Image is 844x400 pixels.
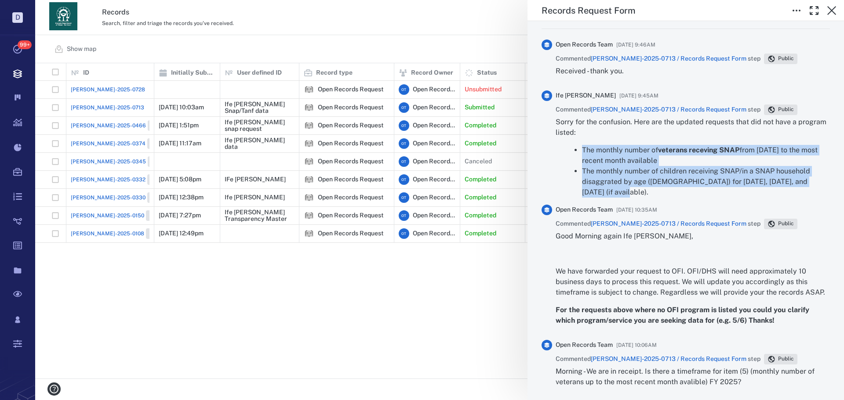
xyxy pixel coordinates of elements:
[556,205,613,214] span: Open Records Team
[776,220,796,227] span: Public
[616,205,657,215] span: [DATE] 10:35AM
[805,2,823,19] button: Toggle Fullscreen
[556,355,760,364] span: Commented step
[556,341,613,350] span: Open Records Team
[616,40,655,50] span: [DATE] 9:46AM
[591,106,746,113] a: [PERSON_NAME]-2025-0713 / Records Request Form
[556,266,830,298] p: We have forwarded your request to OFI. OFI/DHS will need approximately 10 business days to proces...
[582,166,830,198] li: The monthly number of children receiving SNAP/in a SNAP household disaggrated by age ([DEMOGRAPHI...
[7,7,280,15] body: Rich Text Area. Press ALT-0 for help.
[12,12,23,23] p: D
[556,91,616,100] span: Ife [PERSON_NAME]
[776,355,796,363] span: Public
[591,55,746,62] a: [PERSON_NAME]-2025-0713 / Records Request Form
[18,40,32,49] span: 99+
[556,54,760,63] span: Commented step
[658,146,739,154] strong: veterans receving SNAP
[556,231,830,241] p: Good Morning again Ife [PERSON_NAME],
[556,105,760,114] span: Commented step
[788,2,805,19] button: Toggle to Edit Boxes
[20,6,38,14] span: Help
[776,106,796,113] span: Public
[556,117,830,138] p: Sorry for the confusion. Here are the updated requests that did not have a program listed:
[556,40,613,49] span: Open Records Team
[776,55,796,62] span: Public
[619,90,658,101] span: [DATE] 9:45AM
[556,366,830,387] p: Morning - We are in receipt. Is there a timeframe for item (5) (monthly number of veterans up to ...
[582,145,830,166] li: The monthly number of from [DATE] to the most recent month available
[556,220,760,228] span: Commented step
[556,66,797,76] p: Received - thank you.
[542,5,635,16] h5: Records Request Form
[823,2,840,19] button: Close
[591,355,746,362] a: [PERSON_NAME]-2025-0713 / Records Request Form
[591,220,746,227] a: [PERSON_NAME]-2025-0713 / Records Request Form
[616,340,657,350] span: [DATE] 10:06AM
[556,306,809,324] strong: For the requests above where no OFI program is listed you could you clarify which program/service...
